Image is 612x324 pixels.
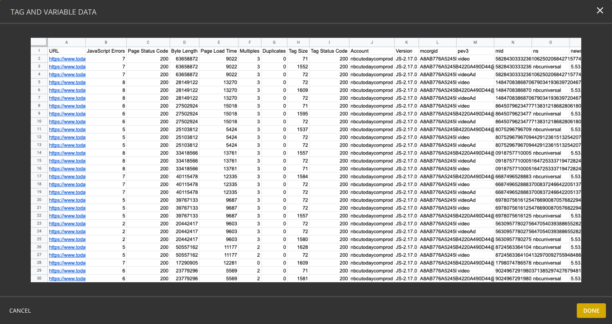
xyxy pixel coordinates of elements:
button: Done [577,303,606,318]
span: Done [583,303,599,318]
span: CANCEL [9,303,31,318]
button: CANCEL [6,303,34,318]
h4: Tag and Variable Data [11,8,96,16]
mat-icon: close [595,5,606,16]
